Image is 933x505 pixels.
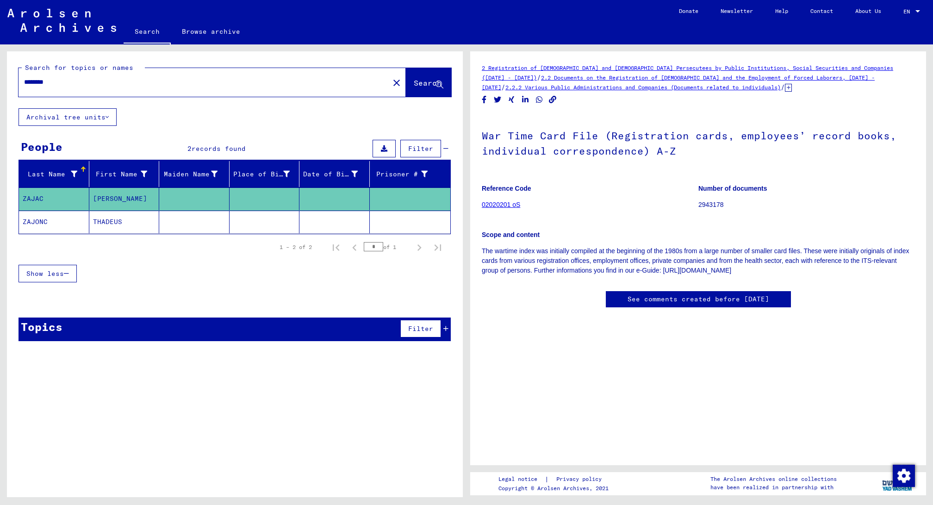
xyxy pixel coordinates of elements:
[303,167,369,181] div: Date of Birth
[163,169,218,179] div: Maiden Name
[482,231,540,238] b: Scope and content
[7,9,116,32] img: Arolsen_neg.svg
[781,83,785,91] span: /
[25,63,133,72] mat-label: Search for topics or names
[482,114,914,170] h1: War Time Card File (Registration cards, employees’ record books, individual correspondence) A-Z
[163,167,229,181] div: Maiden Name
[535,94,544,106] button: Share on WhatsApp
[21,138,62,155] div: People
[482,74,875,91] a: 2.2 Documents on the Registration of [DEMOGRAPHIC_DATA] and the Employment of Forced Laborers, [D...
[387,73,406,92] button: Clear
[19,187,89,210] mat-cell: ZAJAC
[537,73,541,81] span: /
[479,94,489,106] button: Share on Facebook
[19,161,89,187] mat-header-cell: Last Name
[23,167,89,181] div: Last Name
[482,185,531,192] b: Reference Code
[21,318,62,335] div: Topics
[429,238,447,256] button: Last page
[501,83,505,91] span: /
[19,211,89,233] mat-cell: ZAJONC
[159,161,230,187] mat-header-cell: Maiden Name
[698,200,914,210] p: 2943178
[410,238,429,256] button: Next page
[710,483,837,492] p: have been realized in partnership with
[482,64,893,81] a: 2 Registration of [DEMOGRAPHIC_DATA] and [DEMOGRAPHIC_DATA] Persecutees by Public Institutions, S...
[505,84,781,91] a: 2.2.2 Various Public Administrations and Companies (Documents related to individuals)
[280,243,312,251] div: 1 – 2 of 2
[89,161,160,187] mat-header-cell: First Name
[233,169,290,179] div: Place of Birth
[493,94,503,106] button: Share on Twitter
[192,144,246,153] span: records found
[299,161,370,187] mat-header-cell: Date of Birth
[408,144,433,153] span: Filter
[498,484,613,493] p: Copyright © Arolsen Archives, 2021
[498,474,613,484] div: |
[19,265,77,282] button: Show less
[373,169,428,179] div: Prisoner #
[880,472,915,495] img: yv_logo.png
[482,201,520,208] a: 02020201 oS
[414,78,442,87] span: Search
[391,77,402,88] mat-icon: close
[549,474,613,484] a: Privacy policy
[400,140,441,157] button: Filter
[548,94,558,106] button: Copy link
[892,464,914,486] div: Change consent
[498,474,545,484] a: Legal notice
[23,169,77,179] div: Last Name
[187,144,192,153] span: 2
[400,320,441,337] button: Filter
[345,238,364,256] button: Previous page
[89,211,160,233] mat-cell: THADEUS
[373,167,440,181] div: Prisoner #
[408,324,433,333] span: Filter
[507,94,516,106] button: Share on Xing
[93,169,148,179] div: First Name
[364,243,410,251] div: of 1
[93,167,159,181] div: First Name
[19,108,117,126] button: Archival tree units
[26,269,64,278] span: Show less
[482,246,914,275] p: The wartime index was initially compiled at the beginning of the 1980s from a large number of sma...
[710,475,837,483] p: The Arolsen Archives online collections
[233,167,302,181] div: Place of Birth
[370,161,451,187] mat-header-cell: Prisoner #
[698,185,767,192] b: Number of documents
[303,169,358,179] div: Date of Birth
[406,68,451,97] button: Search
[230,161,300,187] mat-header-cell: Place of Birth
[628,294,769,304] a: See comments created before [DATE]
[327,238,345,256] button: First page
[893,465,915,487] img: Change consent
[521,94,530,106] button: Share on LinkedIn
[903,8,914,15] span: EN
[171,20,251,43] a: Browse archive
[89,187,160,210] mat-cell: [PERSON_NAME]
[124,20,171,44] a: Search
